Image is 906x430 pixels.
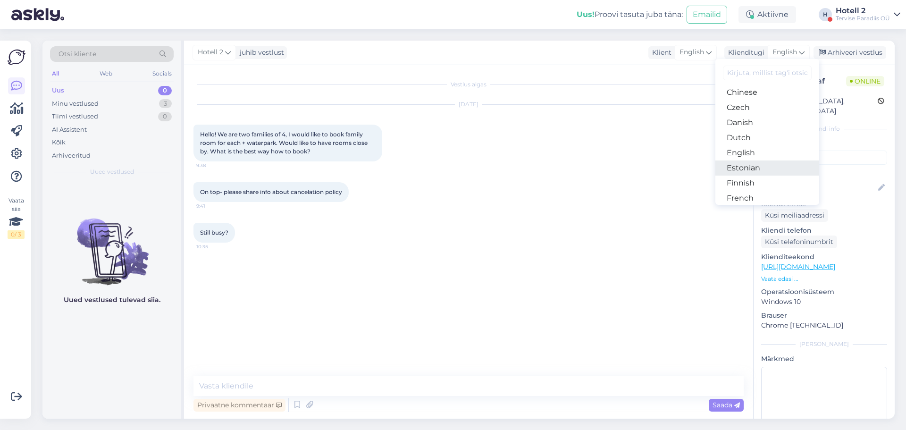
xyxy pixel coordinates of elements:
div: Küsi telefoninumbrit [761,236,837,248]
span: Online [846,76,884,86]
div: All [50,67,61,80]
img: Askly Logo [8,48,25,66]
div: Vaata siia [8,196,25,239]
p: Operatsioonisüsteem [761,287,887,297]
a: Danish [715,115,819,130]
div: Hotell 2 [836,7,890,15]
div: Arhiveeritud [52,151,91,160]
img: No chats [42,202,181,287]
input: Lisa tag [761,151,887,165]
input: Kirjuta, millist tag'i otsid [723,66,812,80]
div: Klienditugi [724,48,764,58]
div: Kõik [52,138,66,147]
div: 0 [158,86,172,95]
a: French [715,191,819,206]
div: Tervise Paradiis OÜ [836,15,890,22]
div: Web [98,67,114,80]
div: 3 [159,99,172,109]
span: 9:41 [196,202,232,210]
div: AI Assistent [52,125,87,135]
div: Uus [52,86,64,95]
p: Chrome [TECHNICAL_ID] [761,320,887,330]
p: Kliendi telefon [761,226,887,236]
div: [PERSON_NAME] [761,340,887,348]
div: juhib vestlust [236,48,284,58]
div: Minu vestlused [52,99,99,109]
span: English [772,47,797,58]
a: Finnish [715,176,819,191]
a: Estonian [715,160,819,176]
button: Emailid [687,6,727,24]
div: Klient [648,48,671,58]
p: Kliendi nimi [761,169,887,178]
span: Otsi kliente [59,49,96,59]
div: Vestlus algas [193,80,744,89]
b: Uus! [577,10,595,19]
a: Dutch [715,130,819,145]
p: Klienditeekond [761,252,887,262]
div: [DATE] [193,100,744,109]
div: [GEOGRAPHIC_DATA], [GEOGRAPHIC_DATA] [764,96,878,116]
div: Aktiivne [738,6,796,23]
a: Chinese [715,85,819,100]
span: English [679,47,704,58]
p: Kliendi email [761,199,887,209]
span: Saada [713,401,740,409]
p: Uued vestlused tulevad siia. [64,295,160,305]
div: 0 / 3 [8,230,25,239]
p: Kliendi tag'id [761,139,887,149]
div: Kliendi info [761,125,887,133]
span: 10:35 [196,243,232,250]
div: Privaatne kommentaar [193,399,285,412]
input: Lisa nimi [762,183,876,193]
div: Küsi meiliaadressi [761,209,828,222]
a: English [715,145,819,160]
div: Arhiveeri vestlus [814,46,886,59]
span: Hotell 2 [198,47,223,58]
span: 9:38 [196,162,232,169]
div: Proovi tasuta juba täna: [577,9,683,20]
p: Vaata edasi ... [761,275,887,283]
div: H [819,8,832,21]
span: Hello! We are two families of 4, I would like to book family room for each + waterpark. Would lik... [200,131,369,155]
a: Hotell 2Tervise Paradiis OÜ [836,7,900,22]
a: Czech [715,100,819,115]
span: Uued vestlused [90,168,134,176]
div: Tiimi vestlused [52,112,98,121]
span: On top- please share info about cancelation policy [200,188,342,195]
a: [URL][DOMAIN_NAME] [761,262,835,271]
span: Still busy? [200,229,228,236]
p: Windows 10 [761,297,887,307]
p: Märkmed [761,354,887,364]
p: Brauser [761,311,887,320]
div: 0 [158,112,172,121]
div: Socials [151,67,174,80]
